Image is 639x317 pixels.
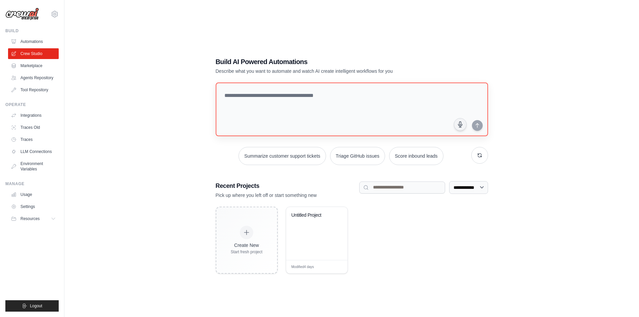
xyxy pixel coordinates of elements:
[330,147,385,165] button: Triage GitHub issues
[8,213,59,224] button: Resources
[8,72,59,83] a: Agents Repository
[331,264,337,269] span: Edit
[5,28,59,34] div: Build
[5,181,59,187] div: Manage
[8,122,59,133] a: Traces Old
[8,158,59,174] a: Environment Variables
[454,118,467,131] button: Click to speak your automation idea
[8,189,59,200] a: Usage
[5,300,59,312] button: Logout
[216,68,441,74] p: Describe what you want to automate and watch AI create intelligent workflows for you
[238,147,326,165] button: Summarize customer support tickets
[8,146,59,157] a: LLM Connections
[5,8,39,20] img: Logo
[8,85,59,95] a: Tool Repository
[8,60,59,71] a: Marketplace
[389,147,443,165] button: Score inbound leads
[216,192,359,199] p: Pick up where you left off or start something new
[20,216,40,221] span: Resources
[8,134,59,145] a: Traces
[471,147,488,164] button: Get new suggestions
[231,249,263,255] div: Start fresh project
[216,181,359,191] h3: Recent Projects
[8,110,59,121] a: Integrations
[231,242,263,249] div: Create New
[216,57,441,66] h1: Build AI Powered Automations
[8,48,59,59] a: Crew Studio
[8,36,59,47] a: Automations
[291,212,335,218] div: Untitled Project
[291,264,314,269] span: Modified 4 days
[8,201,59,212] a: Settings
[30,303,42,309] span: Logout
[5,102,59,107] div: Operate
